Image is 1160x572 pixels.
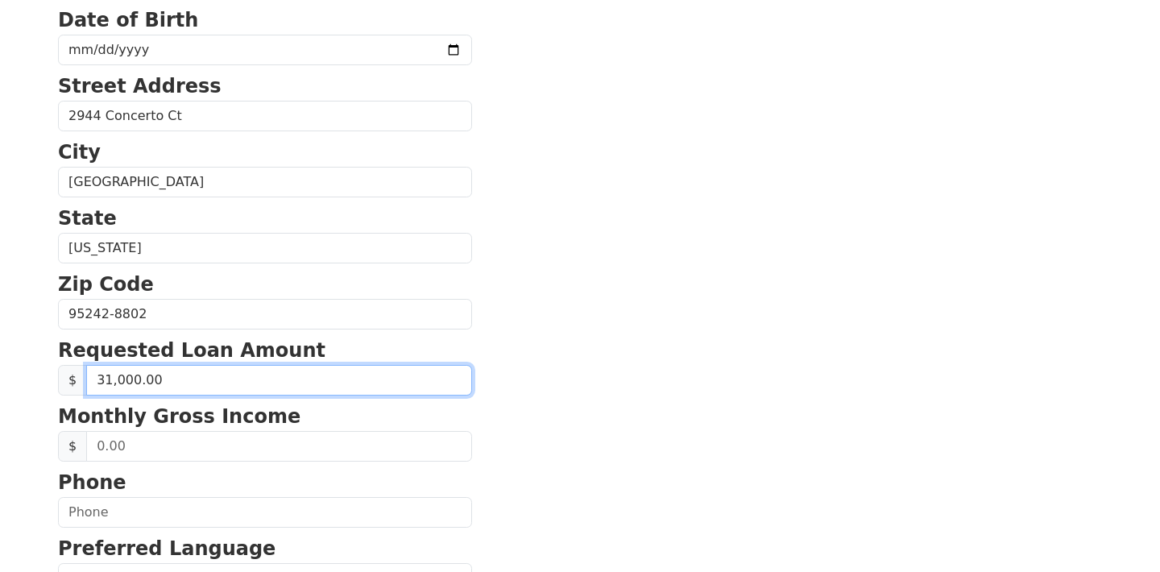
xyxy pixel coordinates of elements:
p: Monthly Gross Income [58,402,472,431]
input: 0.00 [86,365,472,396]
strong: City [58,141,101,164]
strong: Preferred Language [58,537,275,560]
input: 0.00 [86,431,472,462]
strong: State [58,207,117,230]
strong: Zip Code [58,273,154,296]
strong: Requested Loan Amount [58,339,325,362]
strong: Phone [58,471,126,494]
strong: Street Address [58,75,222,97]
input: Zip Code [58,299,472,330]
span: $ [58,431,87,462]
strong: Date of Birth [58,9,198,31]
input: Street Address [58,101,472,131]
span: $ [58,365,87,396]
input: City [58,167,472,197]
input: Phone [58,497,472,528]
